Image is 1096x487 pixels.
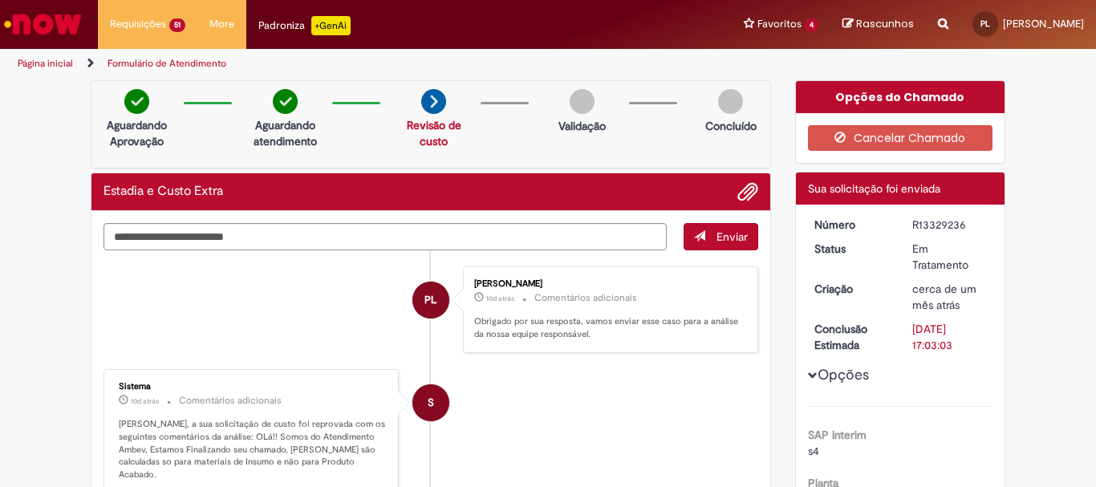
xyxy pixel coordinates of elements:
[246,117,324,149] p: Aguardando atendimento
[18,57,73,70] a: Página inicial
[912,282,976,312] time: 28/07/2025 14:02:59
[802,217,901,233] dt: Número
[805,18,818,32] span: 4
[912,281,987,313] div: 28/07/2025 14:02:59
[12,49,719,79] ul: Trilhas de página
[980,18,990,29] span: PL
[104,223,667,250] textarea: Digite sua mensagem aqui...
[757,16,802,32] span: Favoritos
[912,241,987,273] div: Em Tratamento
[912,321,987,353] div: [DATE] 17:03:03
[412,384,449,421] div: System
[474,279,741,289] div: [PERSON_NAME]
[534,291,637,305] small: Comentários adicionais
[104,185,223,199] h2: Estadia e Custo Extra Histórico de tíquete
[209,16,234,32] span: More
[856,16,914,31] span: Rascunhos
[258,16,351,35] div: Padroniza
[705,118,757,134] p: Concluído
[169,18,185,32] span: 51
[108,57,226,70] a: Formulário de Atendimento
[428,384,434,422] span: S
[421,89,446,114] img: arrow-next.png
[802,241,901,257] dt: Status
[570,89,595,114] img: img-circle-grey.png
[131,396,159,406] span: 10d atrás
[796,81,1005,113] div: Opções do Chamado
[486,294,514,303] time: 22/08/2025 15:27:48
[808,125,993,151] button: Cancelar Chamado
[808,428,867,442] b: SAP Interim
[474,315,741,340] p: Obrigado por sua resposta, vamos enviar esse caso para a análise da nossa equipe responsável.
[98,117,176,149] p: Aguardando Aprovação
[912,217,987,233] div: R13329236
[716,229,748,244] span: Enviar
[179,394,282,408] small: Comentários adicionais
[412,282,449,319] div: PAULO LUBIATO
[119,382,386,392] div: Sistema
[424,281,436,319] span: PL
[684,223,758,250] button: Enviar
[718,89,743,114] img: img-circle-grey.png
[273,89,298,114] img: check-circle-green.png
[311,16,351,35] p: +GenAi
[558,118,606,134] p: Validação
[802,281,901,297] dt: Criação
[802,321,901,353] dt: Conclusão Estimada
[842,17,914,32] a: Rascunhos
[407,118,461,148] a: Revisão de custo
[1003,17,1084,30] span: [PERSON_NAME]
[124,89,149,114] img: check-circle-green.png
[486,294,514,303] span: 10d atrás
[808,181,940,196] span: Sua solicitação foi enviada
[2,8,84,40] img: ServiceNow
[737,181,758,202] button: Adicionar anexos
[110,16,166,32] span: Requisições
[131,396,159,406] time: 22/08/2025 15:08:00
[808,444,819,458] span: s4
[912,282,976,312] span: cerca de um mês atrás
